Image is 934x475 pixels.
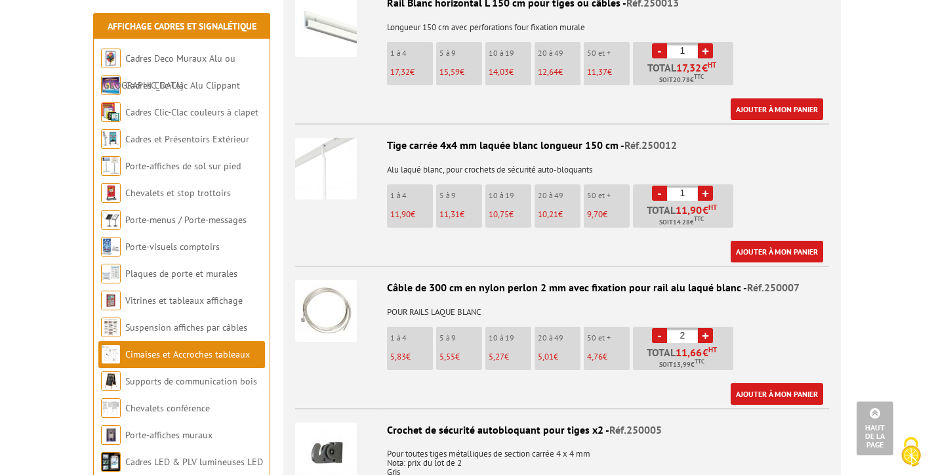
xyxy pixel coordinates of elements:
span: 11,37 [587,66,607,77]
span: 10,75 [489,209,509,220]
img: Chevalets et stop trottoirs [101,183,121,203]
span: € [676,205,717,215]
span: Soit € [659,360,704,370]
a: Porte-affiches muraux [125,429,213,441]
a: Porte-menus / Porte-messages [125,214,247,226]
p: 50 et + [587,49,630,58]
span: 5,27 [489,351,504,362]
span: 11,31 [439,209,460,220]
img: Porte-visuels comptoirs [101,237,121,257]
div: Câble de 300 cm en nylon perlon 2 mm avec fixation pour rail alu laqué blanc - [295,280,829,295]
p: € [538,68,580,77]
span: Réf.250007 [747,281,800,294]
a: - [652,43,667,58]
a: Ajouter à mon panier [731,98,823,120]
img: Cadres et Présentoirs Extérieur [101,129,121,149]
p: € [489,210,531,219]
p: € [587,68,630,77]
a: Porte-affiches de sol sur pied [125,160,241,172]
span: 5,55 [439,351,455,362]
p: € [587,210,630,219]
span: 17,32 [676,62,702,73]
p: POUR RAILS LAQUE BLANC [295,299,829,317]
a: + [698,186,713,201]
p: € [439,68,482,77]
sup: TTC [694,73,704,80]
p: 50 et + [587,333,630,342]
a: Cadres Clic-Clac couleurs à clapet [125,106,258,118]
p: € [489,352,531,361]
p: 20 à 49 [538,49,580,58]
span: 11,90 [676,205,702,215]
p: 5 à 9 [439,191,482,200]
p: € [587,352,630,361]
p: 10 à 19 [489,49,531,58]
span: 4,76 [587,351,603,362]
sup: HT [708,203,717,212]
p: 1 à 4 [390,333,433,342]
span: 15,59 [439,66,460,77]
a: - [652,186,667,201]
img: Supports de communication bois [101,371,121,391]
a: Haut de la page [857,402,893,455]
p: € [390,68,433,77]
span: 5,83 [390,351,406,362]
img: Câble de 300 cm en nylon perlon 2 mm avec fixation pour rail alu laqué blanc [295,280,357,342]
sup: TTC [695,358,704,365]
div: Crochet de sécurité autobloquant pour tiges x2 - [295,423,829,438]
a: Porte-visuels comptoirs [125,241,220,253]
sup: HT [708,345,717,354]
span: € [676,347,717,358]
span: 5,01 [538,351,554,362]
p: 1 à 4 [390,49,433,58]
a: Suspension affiches par câbles [125,321,247,333]
img: Plaques de porte et murales [101,264,121,283]
a: Ajouter à mon panier [731,241,823,262]
span: 11,90 [390,209,411,220]
p: € [390,210,433,219]
span: 14,03 [489,66,509,77]
a: Cadres et Présentoirs Extérieur [125,133,249,145]
a: Plaques de porte et murales [125,268,237,279]
a: Chevalets et stop trottoirs [125,187,231,199]
a: Chevalets conférence [125,402,210,414]
a: Cimaises et Accroches tableaux [125,348,250,360]
p: 50 et + [587,191,630,200]
span: 20.78 [673,75,690,85]
img: Chevalets conférence [101,398,121,418]
span: Soit € [659,75,704,85]
p: 1 à 4 [390,191,433,200]
p: 20 à 49 [538,191,580,200]
span: Réf.250012 [624,138,677,152]
span: 14.28 [673,217,690,228]
img: Cadres LED & PLV lumineuses LED [101,452,121,472]
img: Vitrines et tableaux affichage [101,291,121,310]
p: € [439,352,482,361]
a: Cadres Clic-Clac Alu Clippant [125,79,240,91]
img: Cimaises et Accroches tableaux [101,344,121,364]
div: Tige carrée 4x4 mm laquée blanc longueur 150 cm - [295,138,829,153]
p: € [390,352,433,361]
button: Cookies (fenêtre modale) [888,430,934,475]
img: Tige carrée 4x4 mm laquée blanc longueur 150 cm [295,138,357,199]
p: € [538,210,580,219]
p: € [439,210,482,219]
img: Cadres Clic-Clac couleurs à clapet [101,102,121,122]
span: Soit € [659,217,704,228]
a: Cadres Deco Muraux Alu ou [GEOGRAPHIC_DATA] [101,52,235,91]
p: Longueur 150 cm avec perforations four fixation murale [295,14,829,32]
img: Suspension affiches par câbles [101,318,121,337]
p: 20 à 49 [538,333,580,342]
p: Total [636,62,733,85]
p: € [538,352,580,361]
p: 10 à 19 [489,333,531,342]
span: 12,64 [538,66,558,77]
p: 5 à 9 [439,333,482,342]
span: € [676,62,716,73]
a: Affichage Cadres et Signalétique [108,20,256,32]
a: Cadres LED & PLV lumineuses LED [125,456,263,468]
a: + [698,43,713,58]
a: - [652,328,667,343]
span: Réf.250005 [609,423,662,436]
img: Porte-affiches muraux [101,425,121,445]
